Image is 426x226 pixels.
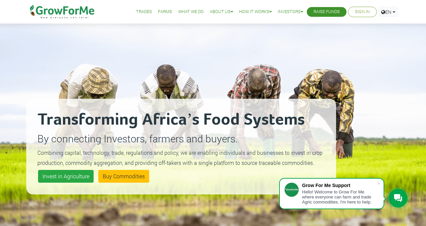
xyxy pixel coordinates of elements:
a: Investors [278,8,303,15]
p: By connecting Investors, farmers and buyers. [37,131,325,146]
a: Farms [158,8,172,15]
a: Sign In [355,8,370,15]
a: Invest in Agriculture [38,170,94,183]
a: EN [378,7,398,17]
div: Grow For Me Support [302,183,377,188]
h2: Transforming Africa’s Food Systems [37,110,325,130]
a: How it Works [239,8,272,15]
div: Hello! Welcome to Grow For Me where everyone can farm and trade Agric commodities. I'm here to help. [302,189,377,205]
a: Trades [136,8,152,15]
a: Raise Funds [314,8,340,15]
a: What We Do [178,8,204,15]
small: Combining capital, technology, trade, regulations and policy, we are enabling individuals and bus... [37,149,323,166]
a: About Us [210,8,233,15]
a: Buy Commodities [98,170,149,183]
